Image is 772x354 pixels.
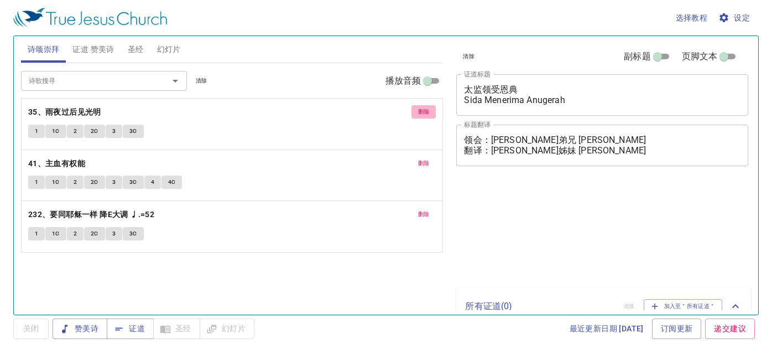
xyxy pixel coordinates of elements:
[84,227,105,240] button: 2C
[67,125,84,138] button: 2
[464,135,740,156] textarea: 领会：[PERSON_NAME]弟兄 [PERSON_NAME] 翻译：[PERSON_NAME]姊妹 [PERSON_NAME]
[123,176,144,189] button: 3C
[112,229,116,239] span: 3
[52,126,60,136] span: 1C
[74,229,77,239] span: 2
[106,125,122,138] button: 3
[385,74,421,88] span: 播放音频
[721,11,750,25] span: 设定
[716,8,754,28] button: 设定
[28,105,101,119] b: 35、雨夜过后见光明
[106,176,122,189] button: 3
[144,176,161,189] button: 4
[411,157,436,170] button: 删除
[28,105,103,119] button: 35、雨夜过后见光明
[411,105,436,119] button: 删除
[418,209,430,219] span: 删除
[151,177,154,187] span: 4
[28,227,45,240] button: 1
[128,43,144,57] span: 圣经
[168,177,176,187] span: 4C
[45,176,66,189] button: 1C
[456,288,751,325] div: 所有证道(0)清除加入至＂所有证道＂
[411,208,436,221] button: 删除
[129,126,137,136] span: 3C
[661,322,693,336] span: 订阅更新
[28,43,60,57] span: 诗颂崇拜
[452,178,691,284] iframe: from-child
[52,229,60,239] span: 1C
[74,126,77,136] span: 2
[418,158,430,168] span: 删除
[91,177,98,187] span: 2C
[676,11,708,25] span: 选择教程
[106,227,122,240] button: 3
[45,227,66,240] button: 1C
[189,74,214,88] button: 清除
[28,125,45,138] button: 1
[74,177,77,187] span: 2
[129,229,137,239] span: 3C
[67,176,84,189] button: 2
[624,50,650,63] span: 副标题
[196,76,207,86] span: 清除
[565,319,648,339] a: 最近更新日期 [DATE]
[714,322,746,336] span: 递交建议
[570,322,644,336] span: 最近更新日期 [DATE]
[91,229,98,239] span: 2C
[107,319,154,339] button: 证道
[72,43,114,57] span: 证道 赞美诗
[35,177,38,187] span: 1
[61,322,98,336] span: 赞美诗
[651,301,716,311] span: 加入至＂所有证道＂
[465,300,614,313] p: 所有证道 ( 0 )
[13,8,167,28] img: True Jesus Church
[53,319,107,339] button: 赞美诗
[52,177,60,187] span: 1C
[116,322,145,336] span: 证道
[123,227,144,240] button: 3C
[67,227,84,240] button: 2
[35,126,38,136] span: 1
[84,176,105,189] button: 2C
[456,50,481,63] button: 清除
[652,319,702,339] a: 订阅更新
[28,208,157,222] button: 232、要同耶稣一样 降E大调 ♩.=52
[91,126,98,136] span: 2C
[464,84,740,105] textarea: 太监领受恩典 Sida Menerima Anugerah
[28,157,85,171] b: 41、主血有权能
[161,176,182,189] button: 4C
[45,125,66,138] button: 1C
[112,126,116,136] span: 3
[671,8,712,28] button: 选择教程
[123,125,144,138] button: 3C
[112,177,116,187] span: 3
[418,107,430,117] span: 删除
[28,157,87,171] button: 41、主血有权能
[129,177,137,187] span: 3C
[682,50,718,63] span: 页脚文本
[35,229,38,239] span: 1
[28,208,154,222] b: 232、要同耶稣一样 降E大调 ♩.=52
[157,43,181,57] span: 幻灯片
[705,319,755,339] a: 递交建议
[463,52,474,61] span: 清除
[168,73,183,89] button: Open
[28,176,45,189] button: 1
[84,125,105,138] button: 2C
[644,299,723,314] button: 加入至＂所有证道＂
